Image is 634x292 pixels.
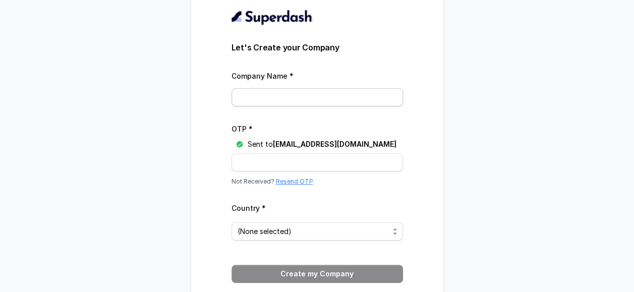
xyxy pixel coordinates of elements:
p: Sent to [248,139,396,149]
span: [EMAIL_ADDRESS][DOMAIN_NAME] [273,140,396,148]
label: OTP * [232,125,253,133]
img: light.svg [232,9,313,25]
label: Company Name * [232,72,294,80]
button: Create my Company [232,265,403,283]
span: (None selected) [238,225,389,238]
p: Not Received? [232,178,403,186]
label: Country * [232,204,266,212]
span: Resend OTP [276,178,313,185]
h3: Let's Create your Company [232,41,403,53]
button: (None selected) [232,222,403,241]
